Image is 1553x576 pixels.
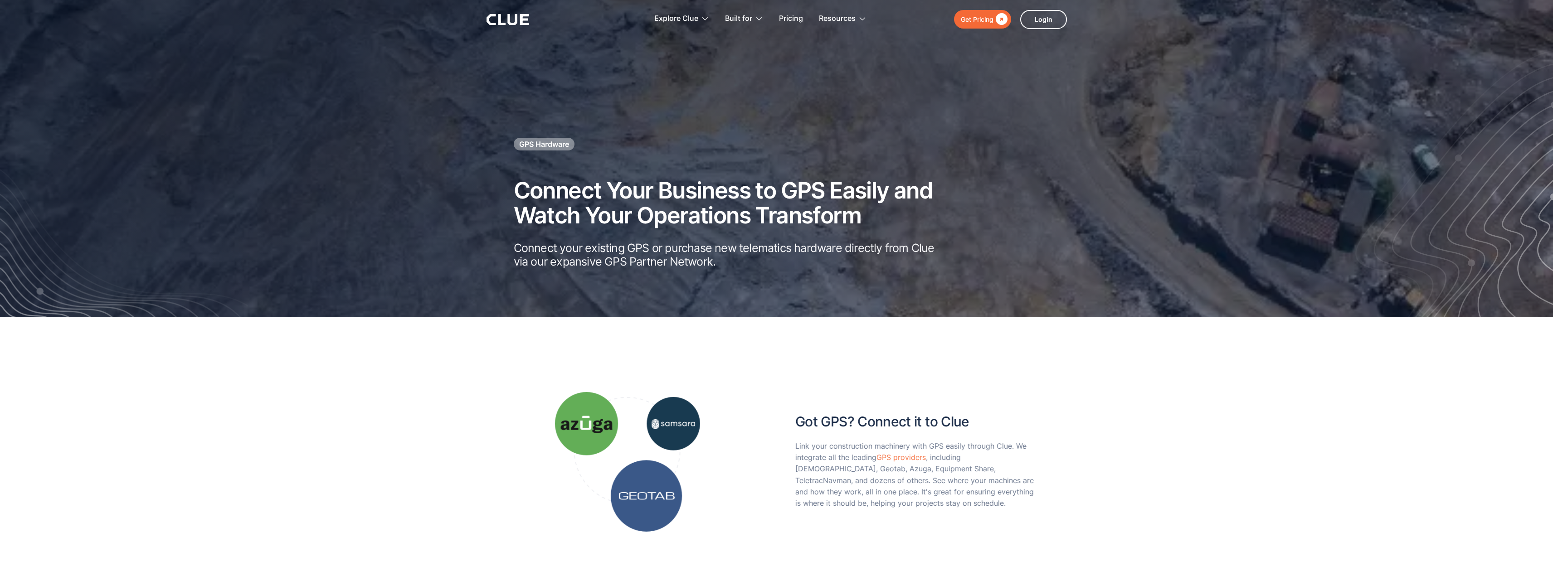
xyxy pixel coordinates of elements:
[819,5,856,33] div: Resources
[993,14,1008,25] div: 
[725,5,763,33] div: Built for
[876,453,925,462] a: GPS providers
[514,241,944,268] p: Connect your existing GPS or purchase new telematics hardware directly from Clue via our expansiv...
[514,178,944,228] h2: Connect Your Business to GPS Easily and Watch Your Operations Transform
[961,14,993,25] div: Get Pricing
[654,5,709,33] div: Explore Clue
[795,440,1040,509] p: Link your construction machinery with GPS easily through Clue. We integrate all the leading , inc...
[555,380,700,543] img: Connect Samsara, Geotab and Azuga in single pane of glass.
[519,139,569,149] h1: GPS Hardware
[954,10,1011,29] a: Get Pricing
[795,405,1040,429] h2: Got GPS? Connect it to Clue
[654,5,698,33] div: Explore Clue
[779,5,803,33] a: Pricing
[725,5,752,33] div: Built for
[819,5,867,33] div: Resources
[1353,48,1553,317] img: Construction fleet management software
[1020,10,1067,29] a: Login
